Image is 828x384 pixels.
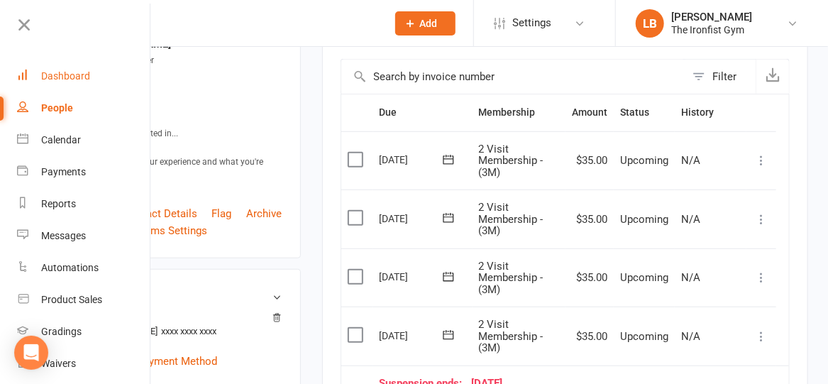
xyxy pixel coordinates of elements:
input: Search by invoice number [341,60,685,94]
th: Membership [473,94,566,131]
div: The Ironfist Gym [671,23,752,36]
a: Flag [211,205,231,222]
div: Waivers [41,358,76,369]
a: Add / Edit Payment Method [87,353,217,370]
div: [DATE] [380,148,445,170]
a: Waivers [17,348,151,380]
div: Dashboard [41,70,90,82]
span: N/A [681,271,700,284]
div: Filter [712,68,736,85]
div: Automations [41,262,99,273]
span: Upcoming [620,154,668,167]
a: Product Sales [17,284,151,316]
div: [DATE] [380,207,445,229]
li: [PERSON_NAME] [87,313,282,349]
h3: Wallet [87,288,282,302]
span: 2 Visit Membership - (3M) [479,318,543,354]
span: N/A [681,154,700,167]
div: Payments [41,166,86,177]
div: Reports [41,198,76,209]
span: N/A [681,330,700,343]
span: 2 Visit Membership - (3M) [479,143,543,179]
div: Gradings [41,326,82,337]
input: Search... [84,13,377,33]
td: $35.00 [565,131,614,190]
div: Member Number [89,54,282,67]
div: People [41,102,73,114]
div: Messages [41,230,86,241]
th: Due [373,94,473,131]
a: Archive [246,205,282,222]
td: $35.00 [565,307,614,366]
div: Open Intercom Messenger [14,336,48,370]
a: Calendar [17,124,151,156]
span: Upcoming [620,330,668,343]
strong: 2351 [89,67,282,79]
div: Date of Birth [89,83,282,97]
div: Location [89,111,282,125]
th: Status [614,94,675,131]
div: [DATE] [380,324,445,346]
a: Dashboard [17,60,151,92]
button: Filter [685,60,756,94]
th: History [675,94,746,131]
div: Calendar [41,134,81,146]
strong: - [89,139,282,152]
span: Upcoming [620,213,668,226]
strong: Credit card [89,315,275,326]
a: Payments [17,156,151,188]
td: $35.00 [565,248,614,307]
div: [PERSON_NAME] [671,11,752,23]
button: Add [395,11,456,35]
a: People [17,92,151,124]
span: Upcoming [620,271,668,284]
a: Gradings [17,316,151,348]
span: 2 Visit Membership - (3M) [479,201,543,237]
th: Amount [565,94,614,131]
strong: - [89,181,282,194]
span: Settings [512,7,551,39]
div: I'm most interested in... [89,127,282,141]
div: [DATE] [380,265,445,287]
td: $35.00 [565,190,614,248]
span: N/A [681,213,700,226]
span: 2 Visit Membership - (3M) [479,260,543,296]
a: Automations [17,252,151,284]
div: LB [636,9,664,38]
strong: [DATE] [89,95,282,108]
div: Tell us about your experience and what you're after! [89,155,282,182]
div: Product Sales [41,294,102,305]
span: Add [420,18,438,29]
a: Reports [17,188,151,220]
a: Messages [17,220,151,252]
